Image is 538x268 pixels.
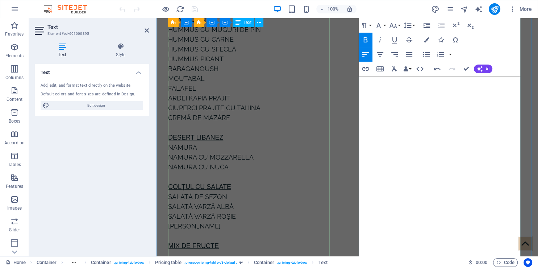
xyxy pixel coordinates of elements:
button: Unordered List [420,47,433,62]
button: Special Characters [449,33,462,47]
button: Italic (Ctrl+I) [373,33,387,47]
h6: 100% [327,5,339,13]
h3: Element #ed-691000395 [47,30,134,37]
span: . pricing-table-box [114,258,144,267]
button: Clear Formatting [388,62,401,76]
button: Font Family [373,18,387,33]
i: This element is a customizable preset [239,260,243,264]
p: Elements [5,53,24,59]
button: Align Center [373,47,387,62]
p: Favorites [5,31,24,37]
span: Code [496,258,514,267]
button: pages [445,5,454,13]
span: Click to select. Double-click to edit [155,258,181,267]
i: Reload page [176,5,184,13]
button: Underline (Ctrl+U) [388,33,401,47]
h4: Text [35,43,92,58]
span: Click to select. Double-click to edit [254,258,274,267]
p: Content [7,96,22,102]
span: 00 00 [476,258,487,267]
button: design [431,5,439,13]
span: Click to select. Double-click to edit [318,258,328,267]
button: reload [176,5,184,13]
button: Strikethrough [402,33,416,47]
span: . preset-pricing-table-v3-default [184,258,237,267]
button: Click here to leave preview mode and continue editing [161,5,170,13]
h4: Text [35,64,149,77]
button: AI [474,65,492,73]
button: Icons [434,33,448,47]
button: Subscript [463,18,477,33]
i: On resize automatically adjust zoom level to fit chosen device. [346,6,353,12]
button: Decrease Indent [434,18,448,33]
button: Align Justify [402,47,416,62]
span: AI [485,67,489,71]
i: Design (Ctrl+Alt+Y) [431,5,439,13]
span: . pricing-table-box [277,258,307,267]
p: Accordion [4,140,25,146]
button: Usercentrics [524,258,532,267]
button: Redo (Ctrl+Shift+Z) [445,62,459,76]
p: Features [6,184,23,189]
button: Bold (Ctrl+B) [359,33,372,47]
button: publish [489,3,500,15]
span: Click to select. Double-click to edit [37,258,57,267]
i: Publish [490,5,499,13]
button: Ordered List [434,47,447,62]
h4: Style [92,43,149,58]
button: Insert Table [373,62,387,76]
button: Insert Link [359,62,372,76]
button: Align Right [388,47,401,62]
button: Align Left [359,47,372,62]
span: Click to select. Double-click to edit [91,258,111,267]
p: Slider [9,227,20,233]
nav: breadcrumb [37,258,328,267]
button: Data Bindings [402,62,412,76]
i: AI Writer [474,5,483,13]
button: Ordered List [447,47,453,62]
button: navigator [460,5,468,13]
button: Confirm (Ctrl+⏎) [459,62,473,76]
button: Superscript [449,18,463,33]
span: More [509,5,532,13]
span: : [481,260,482,265]
img: Editor Logo [42,5,96,13]
span: Edit design [51,101,141,110]
div: Default colors and font sizes are defined in Design. [41,91,143,98]
button: text_generator [474,5,483,13]
p: Tables [8,162,21,168]
button: HTML [413,62,427,76]
button: Increase Indent [420,18,434,33]
h6: Session time [468,258,487,267]
button: Code [493,258,518,267]
button: More [506,3,535,15]
button: Undo (Ctrl+Z) [430,62,444,76]
button: Paragraph Format [359,18,372,33]
p: Images [7,205,22,211]
button: 100% [316,5,342,13]
p: Boxes [9,118,21,124]
a: Click to cancel selection. Double-click to open Pages [6,258,26,267]
h2: Text [47,24,149,30]
p: Columns [5,75,24,81]
i: Pages (Ctrl+Alt+S) [445,5,454,13]
button: Colors [420,33,433,47]
button: Edit design [41,101,143,110]
button: Line Height [402,18,416,33]
i: Navigator [460,5,468,13]
div: Add, edit, and format text directly on the website. [41,83,143,89]
button: Font Size [388,18,401,33]
span: Text [243,20,251,25]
